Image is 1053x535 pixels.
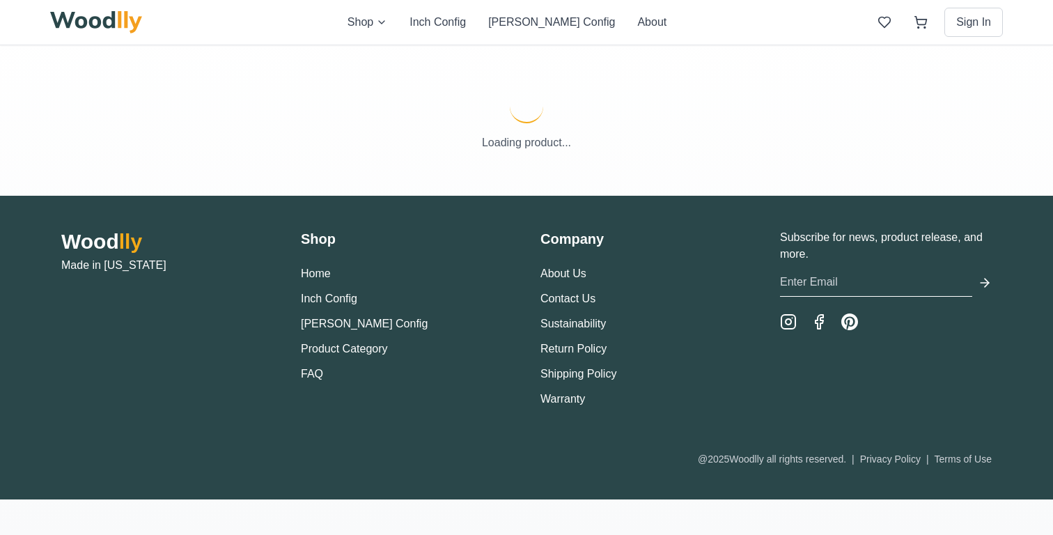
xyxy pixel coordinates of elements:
[540,343,607,355] a: Return Policy
[852,453,855,465] span: |
[944,8,1003,37] button: Sign In
[926,453,929,465] span: |
[540,229,752,249] h3: Company
[301,368,323,380] a: FAQ
[301,343,388,355] a: Product Category
[409,14,466,31] button: Inch Config
[301,267,331,279] a: Home
[860,453,921,465] a: Privacy Policy
[348,14,387,31] button: Shop
[119,230,142,253] span: lly
[50,134,1003,151] p: Loading product...
[698,452,992,466] div: @ 2025 Woodlly all rights reserved.
[935,453,992,465] a: Terms of Use
[50,11,142,33] img: Woodlly
[811,313,827,330] a: Facebook
[637,14,666,31] button: About
[488,14,615,31] button: [PERSON_NAME] Config
[301,290,357,307] button: Inch Config
[540,368,616,380] a: Shipping Policy
[301,316,428,332] button: [PERSON_NAME] Config
[780,268,972,297] input: Enter Email
[841,313,858,330] a: Pinterest
[540,318,606,329] a: Sustainability
[61,257,273,274] p: Made in [US_STATE]
[540,267,586,279] a: About Us
[61,229,273,254] h2: Wood
[780,313,797,330] a: Instagram
[540,393,585,405] a: Warranty
[540,293,595,304] a: Contact Us
[301,229,513,249] h3: Shop
[780,229,992,263] p: Subscribe for news, product release, and more.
